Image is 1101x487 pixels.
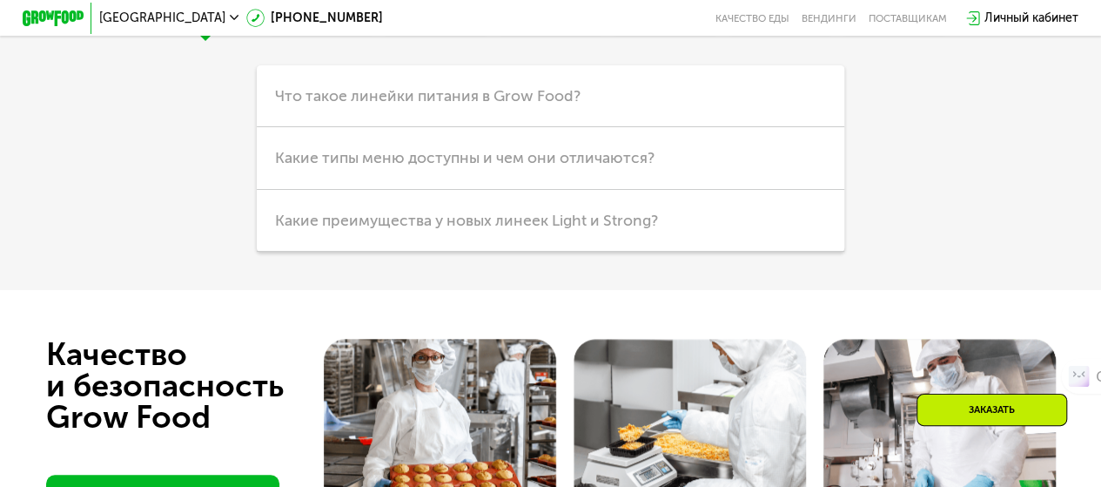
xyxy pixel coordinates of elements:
div: Качество и безопасность Grow Food [46,339,348,433]
span: [GEOGRAPHIC_DATA] [99,12,225,24]
div: Личный кабинет [984,9,1078,27]
span: Какие преимущества у новых линеек Light и Strong? [275,211,658,230]
span: Какие типы меню доступны и чем они отличаются? [275,148,655,167]
a: [PHONE_NUMBER] [246,9,383,27]
a: Вендинги [802,12,856,24]
span: Что такое линейки питания в Grow Food? [275,86,581,105]
div: поставщикам [869,12,947,24]
div: Заказать [916,394,1067,426]
a: Качество еды [715,12,789,24]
